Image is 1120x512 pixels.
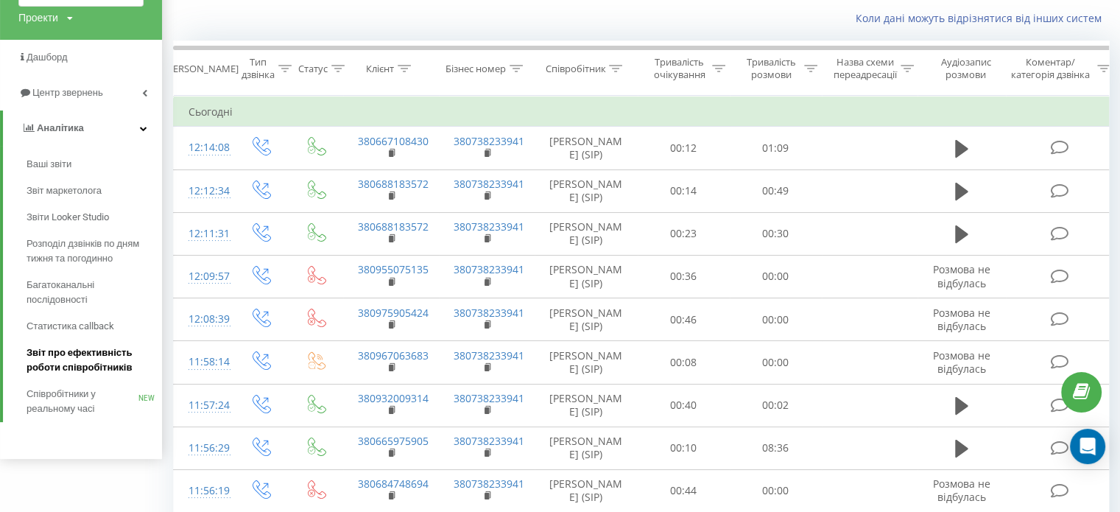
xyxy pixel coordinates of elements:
[638,469,730,512] td: 00:44
[730,255,822,298] td: 00:00
[27,236,155,266] span: Розподіл дзвінків по дням тижня та погодинно
[27,157,71,172] span: Ваші звіти
[27,319,114,334] span: Статистика callback
[27,204,162,231] a: Звіти Looker Studio
[638,384,730,427] td: 00:40
[834,56,897,81] div: Назва схеми переадресації
[445,63,506,75] div: Бізнес номер
[189,262,218,291] div: 12:09:57
[454,306,524,320] a: 380738233941
[189,305,218,334] div: 12:08:39
[27,272,162,313] a: Багатоканальні послідовності
[27,178,162,204] a: Звіт маркетолога
[189,220,218,248] div: 12:11:31
[27,340,162,381] a: Звіт про ефективність роботи співробітників
[189,391,218,420] div: 11:57:24
[638,127,730,169] td: 00:12
[1007,56,1093,81] div: Коментар/категорія дзвінка
[358,348,429,362] a: 380967063683
[454,177,524,191] a: 380738233941
[730,212,822,255] td: 00:30
[358,134,429,148] a: 380667108430
[535,427,638,469] td: [PERSON_NAME] (SIP)
[174,97,1116,127] td: Сьогодні
[32,87,103,98] span: Центр звернень
[638,427,730,469] td: 00:10
[545,63,605,75] div: Співробітник
[358,434,429,448] a: 380665975905
[454,434,524,448] a: 380738233941
[535,212,638,255] td: [PERSON_NAME] (SIP)
[535,298,638,341] td: [PERSON_NAME] (SIP)
[366,63,394,75] div: Клієнт
[358,177,429,191] a: 380688183572
[933,477,990,504] span: Розмова не відбулась
[535,384,638,427] td: [PERSON_NAME] (SIP)
[189,477,218,505] div: 11:56:19
[358,262,429,276] a: 380955075135
[27,381,162,422] a: Співробітники у реальному часіNEW
[454,220,524,234] a: 380738233941
[638,298,730,341] td: 00:46
[358,477,429,491] a: 380684748694
[454,477,524,491] a: 380738233941
[27,210,109,225] span: Звіти Looker Studio
[730,298,822,341] td: 00:00
[535,127,638,169] td: [PERSON_NAME] (SIP)
[933,262,990,290] span: Розмова не відбулась
[730,127,822,169] td: 01:09
[358,391,429,405] a: 380932009314
[18,10,58,25] div: Проекти
[535,341,638,384] td: [PERSON_NAME] (SIP)
[1070,429,1105,464] div: Open Intercom Messenger
[730,169,822,212] td: 00:49
[454,262,524,276] a: 380738233941
[27,183,102,198] span: Звіт маркетолога
[358,220,429,234] a: 380688183572
[930,56,1001,81] div: Аудіозапис розмови
[730,427,822,469] td: 08:36
[933,306,990,333] span: Розмова не відбулась
[730,469,822,512] td: 00:00
[27,52,68,63] span: Дашборд
[638,169,730,212] td: 00:14
[730,341,822,384] td: 00:00
[3,111,162,146] a: Аналiтика
[189,348,218,376] div: 11:58:14
[454,391,524,405] a: 380738233941
[358,306,429,320] a: 380975905424
[535,169,638,212] td: [PERSON_NAME] (SIP)
[27,231,162,272] a: Розподіл дзвінків по дням тижня та погодинно
[730,384,822,427] td: 00:02
[189,434,218,463] div: 11:56:29
[638,255,730,298] td: 00:36
[298,63,328,75] div: Статус
[638,341,730,384] td: 00:08
[189,177,218,206] div: 12:12:34
[189,133,218,162] div: 12:14:08
[27,346,155,375] span: Звіт про ефективність роботи співробітників
[27,278,155,307] span: Багатоканальні послідовності
[535,255,638,298] td: [PERSON_NAME] (SIP)
[933,348,990,376] span: Розмова не відбулась
[535,469,638,512] td: [PERSON_NAME] (SIP)
[164,63,239,75] div: [PERSON_NAME]
[454,134,524,148] a: 380738233941
[27,151,162,178] a: Ваші звіти
[37,122,84,133] span: Аналiтика
[242,56,275,81] div: Тип дзвінка
[454,348,524,362] a: 380738233941
[650,56,708,81] div: Тривалість очікування
[856,11,1109,25] a: Коли дані можуть відрізнятися вiд інших систем
[27,387,138,416] span: Співробітники у реальному часі
[638,212,730,255] td: 00:23
[27,313,162,340] a: Статистика callback
[742,56,800,81] div: Тривалість розмови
